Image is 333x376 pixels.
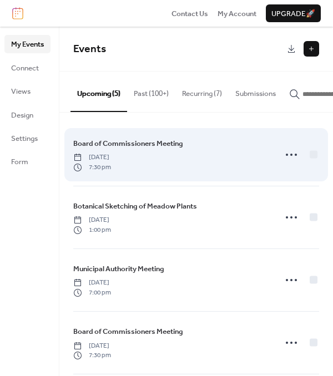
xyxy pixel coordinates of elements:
[73,350,111,360] span: 7:30 pm
[12,7,23,19] img: logo
[4,129,51,147] a: Settings
[171,8,208,19] a: Contact Us
[73,201,197,212] span: Botanical Sketching of Meadow Plants
[73,326,183,337] span: Board of Commissioners Meeting
[73,288,111,298] span: 7:00 pm
[73,153,111,162] span: [DATE]
[73,263,164,275] a: Municipal Authority Meeting
[175,72,229,110] button: Recurring (7)
[11,156,28,167] span: Form
[73,341,111,351] span: [DATE]
[73,162,111,172] span: 7:30 pm
[73,326,183,338] a: Board of Commissioners Meeting
[73,200,197,212] a: Botanical Sketching of Meadow Plants
[4,82,51,100] a: Views
[4,106,51,124] a: Design
[11,133,38,144] span: Settings
[271,8,315,19] span: Upgrade 🚀
[73,263,164,275] span: Municipal Authority Meeting
[73,215,111,225] span: [DATE]
[73,39,106,59] span: Events
[229,72,282,110] button: Submissions
[11,110,33,121] span: Design
[4,59,51,77] a: Connect
[70,72,127,111] button: Upcoming (5)
[266,4,321,22] button: Upgrade🚀
[11,86,31,97] span: Views
[11,63,39,74] span: Connect
[127,72,175,110] button: Past (100+)
[11,39,44,50] span: My Events
[4,35,51,53] a: My Events
[4,153,51,170] a: Form
[218,8,256,19] a: My Account
[73,138,183,149] span: Board of Commissioners Meeting
[73,138,183,150] a: Board of Commissioners Meeting
[73,225,111,235] span: 1:00 pm
[73,278,111,288] span: [DATE]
